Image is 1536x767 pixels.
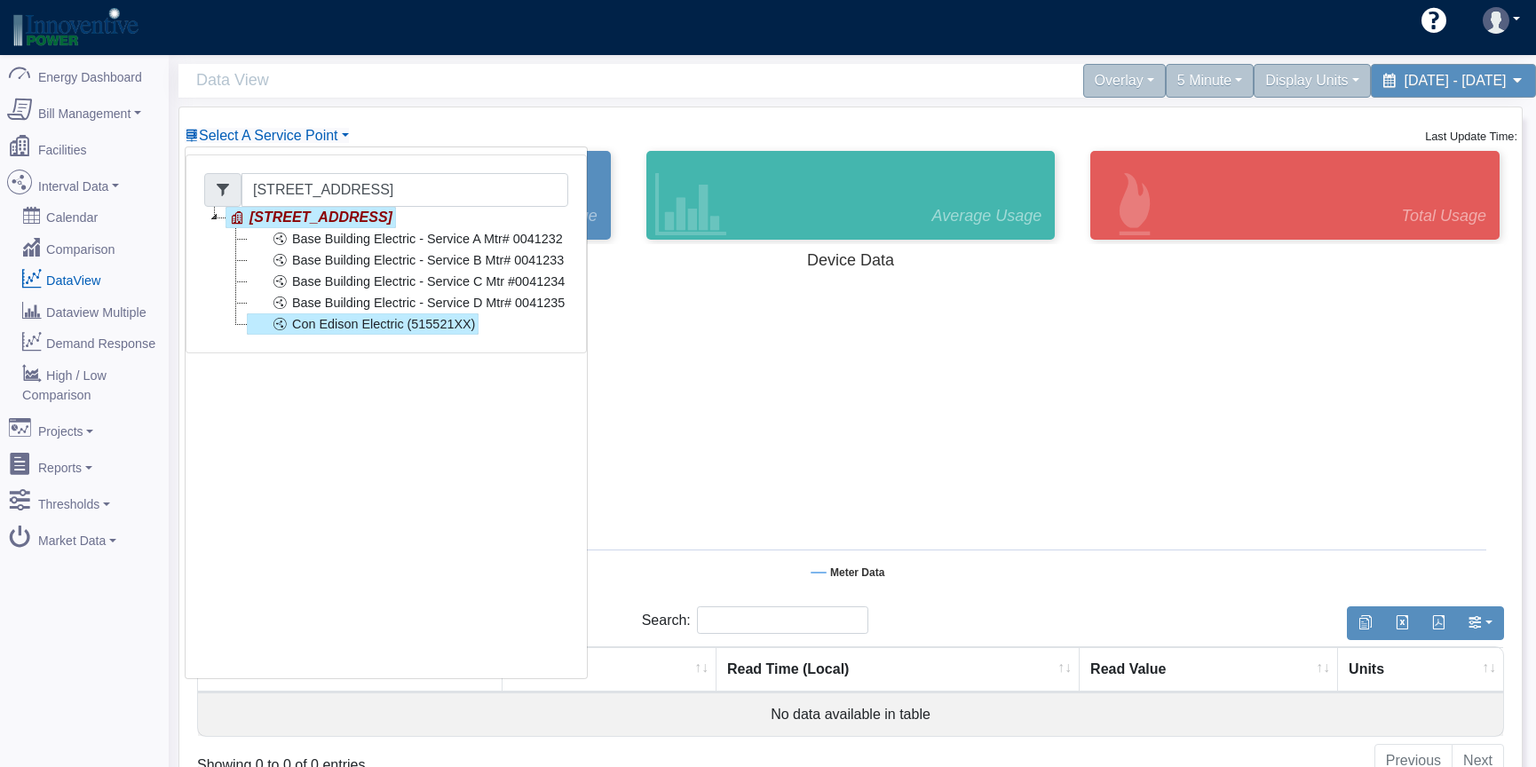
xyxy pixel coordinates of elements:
div: 5 Minute [1166,64,1254,98]
th: Channel : activate to sort column ascending [503,647,717,692]
label: Search: [642,606,868,634]
a: Base Building Electric - Service D Mtr# 0041235 [247,292,568,313]
span: Average Usage [932,204,1042,228]
li: [STREET_ADDRESS] [204,207,568,335]
tspan: Device Data [807,251,895,269]
span: Total Usage [1402,204,1486,228]
tspan: Meter Data [830,566,885,579]
button: Generate PDF [1420,606,1457,640]
span: Device List [199,128,338,143]
div: Overlay [1083,64,1166,98]
a: Select A Service Point [185,128,349,143]
a: Base Building Electric - Service C Mtr #0041234 [247,271,568,292]
th: Read Value : activate to sort column ascending [1080,647,1338,692]
button: Show/Hide Columns [1456,606,1504,640]
a: Base Building Electric - Service B Mtr# 0041233 [247,249,567,271]
button: Copy to clipboard [1347,606,1384,640]
small: Last Update Time: [1425,130,1517,143]
td: No data available in table [198,692,1503,736]
img: user-3.svg [1483,7,1509,34]
a: Con Edison Electric (515521XX) [247,313,479,335]
span: [DATE] - [DATE] [1405,73,1507,88]
a: [STREET_ADDRESS] [226,207,396,228]
span: Data View [196,64,859,97]
li: Base Building Electric - Service C Mtr #0041234 [226,271,568,292]
a: Base Building Electric - Service A Mtr# 0041232 [247,228,566,249]
input: Search: [697,606,868,634]
span: Filter [204,173,241,207]
th: Units : activate to sort column ascending [1338,647,1503,692]
li: Con Edison Electric (515521XX) [226,313,568,335]
div: Select A Service Point [185,146,588,679]
input: Filter [241,173,568,207]
li: Base Building Electric - Service D Mtr# 0041235 [226,292,568,313]
div: Display Units [1254,64,1370,98]
th: Read Time (Local) : activate to sort column ascending [717,647,1080,692]
li: Base Building Electric - Service A Mtr# 0041232 [226,228,568,249]
button: Export to Excel [1383,606,1421,640]
li: Base Building Electric - Service B Mtr# 0041233 [226,249,568,271]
